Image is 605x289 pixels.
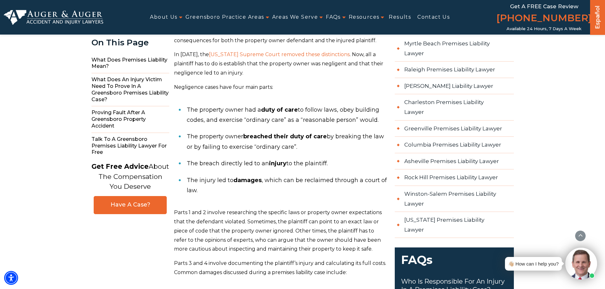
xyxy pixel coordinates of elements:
[395,62,514,78] a: Raleigh Premises Liability Lawyer
[91,54,169,74] span: What Does Premises Liability Mean?
[91,133,169,159] span: Talk to a Greensboro Premises Liability Lawyer for Free
[395,247,514,278] span: FAQs
[508,259,559,268] div: 👋🏼 How can I help you?
[185,10,264,24] a: Greensboro Practice Areas
[565,248,597,279] img: Intaker widget Avatar
[91,162,149,170] strong: Get Free Advice
[269,160,286,167] b: injury
[91,38,169,47] div: On This Page
[507,26,581,31] span: Available 24 Hours, 7 Days a Week
[395,186,514,212] a: Winston-Salem Premises Liability Lawyer
[187,177,233,184] span: The injury led to
[395,212,514,238] a: [US_STATE] Premises Liability Lawyer
[395,137,514,153] a: Columbia Premises Liability Lawyer
[174,51,209,57] span: In [DATE], the
[187,106,261,113] span: The property owner had a
[91,106,169,133] span: Proving Fault After a Greensboro Property Accident
[187,160,269,167] span: The breach directly led to an
[150,10,177,24] a: About Us
[395,121,514,137] a: Greenville Premises Liability Lawyer
[395,169,514,186] a: Rock Hill Premises Liability Lawyer
[272,10,318,24] a: Areas We Serve
[174,209,382,252] span: Parts 1 and 2 involve researching the specific laws or property owner expectations that the defen...
[174,260,386,275] span: Parts 3 and 4 involve documenting the plaintiff’s injury and calculating its full costs. Common d...
[496,11,592,26] a: [PHONE_NUMBER]
[417,10,450,24] a: Contact Us
[100,201,160,208] span: Have A Case?
[395,36,514,62] a: Myrtle Beach Premises Liability Lawyer
[326,10,341,24] a: FAQs
[91,73,169,106] span: What Does an Injury Victim Need to Prove in a Greensboro Premises Liability Case?
[233,177,262,184] b: damages
[395,94,514,120] a: Charleston Premises Liability Lawyer
[187,133,243,140] span: The property owner
[174,10,383,43] span: At one point, [US_STATE] law mirrored other states in that injury victims had to establish what t...
[187,133,384,150] span: by breaking the law or by failing to exercise “ordinary care”.
[243,133,327,140] b: breached their duty of care
[91,161,169,192] p: About The Compensation You Deserve
[510,3,578,10] span: Get a FREE Case Review
[261,106,298,113] b: duty of care
[389,10,411,24] a: Results
[395,153,514,170] a: Asheville Premises Liability Lawyer
[575,230,586,241] button: scroll to up
[349,10,380,24] a: Resources
[4,10,103,25] img: Auger & Auger Accident and Injury Lawyers Logo
[286,160,328,167] span: to the plaintiff.
[174,84,273,90] span: Negligence cases have four main parts:
[94,196,167,214] a: Have A Case?
[187,177,387,194] span: , which can be reclaimed through a court of law.
[174,51,383,76] span: . Now, all a plaintiff has to do is establish that the property owner was negligent and that thei...
[209,51,350,57] a: [US_STATE] Supreme Court removed these distinctions
[395,78,514,95] a: [PERSON_NAME] Liability Lawyer
[187,106,379,123] span: to follow laws, obey building codes, and exercise “ordinary care” as a “reasonable person” would.
[4,271,18,285] div: Accessibility Menu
